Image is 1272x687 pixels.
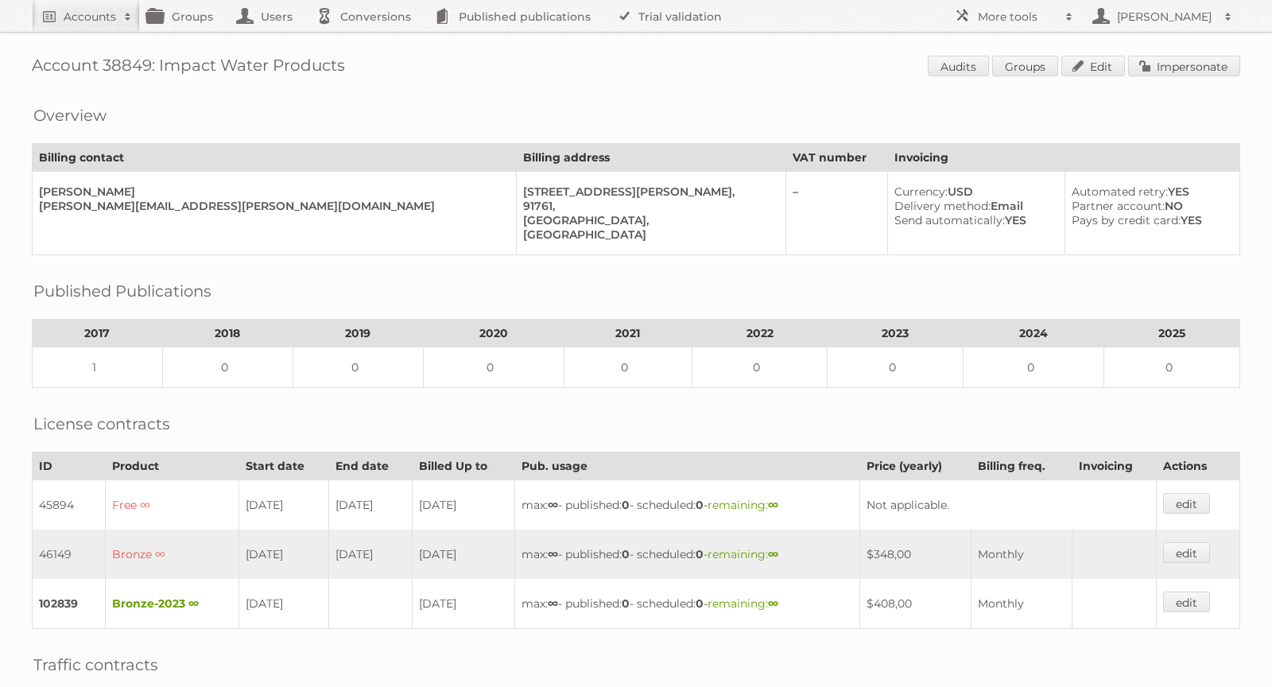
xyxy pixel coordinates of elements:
div: [PERSON_NAME][EMAIL_ADDRESS][PERSON_NAME][DOMAIN_NAME] [39,199,503,213]
h2: License contracts [33,412,170,436]
td: Bronze-2023 ∞ [106,579,238,629]
td: 0 [564,347,692,388]
span: Pays by credit card: [1072,213,1181,227]
th: 2017 [33,320,163,347]
strong: 0 [696,547,704,561]
td: [DATE] [329,480,413,530]
strong: 0 [696,596,704,611]
th: Product [106,452,238,480]
strong: ∞ [768,596,778,611]
strong: ∞ [548,596,558,611]
td: max: - published: - scheduled: - [514,530,859,579]
h1: Account 38849: Impact Water Products [32,56,1240,80]
td: Not applicable. [859,480,1156,530]
div: USD [894,184,1051,199]
div: YES [1072,184,1227,199]
a: Impersonate [1128,56,1240,76]
div: YES [1072,213,1227,227]
td: 0 [692,347,828,388]
h2: Traffic contracts [33,653,158,677]
span: remaining: [708,596,778,611]
td: 46149 [33,530,106,579]
td: Monthly [971,579,1072,629]
h2: Accounts [64,9,116,25]
th: End date [329,452,413,480]
td: 0 [423,347,564,388]
a: Audits [928,56,989,76]
div: 91761, [523,199,773,213]
span: Send automatically: [894,213,1005,227]
td: Monthly [971,530,1072,579]
th: 2020 [423,320,564,347]
div: [GEOGRAPHIC_DATA], [523,213,773,227]
th: ID [33,452,106,480]
strong: 0 [696,498,704,512]
th: 2022 [692,320,828,347]
th: Billing address [517,144,786,172]
span: Automated retry: [1072,184,1168,199]
div: Email [894,199,1051,213]
h2: Overview [33,103,107,127]
th: VAT number [786,144,888,172]
strong: ∞ [548,547,558,561]
th: 2018 [162,320,293,347]
h2: Published Publications [33,279,211,303]
td: [DATE] [238,579,329,629]
span: remaining: [708,498,778,512]
td: 102839 [33,579,106,629]
strong: ∞ [548,498,558,512]
a: edit [1163,542,1210,563]
strong: 0 [622,596,630,611]
td: 0 [828,347,964,388]
th: 2024 [963,320,1103,347]
td: [DATE] [413,480,515,530]
th: Billed Up to [413,452,515,480]
div: YES [894,213,1051,227]
td: [DATE] [238,530,329,579]
td: $408,00 [859,579,971,629]
td: 0 [963,347,1103,388]
td: 0 [1104,347,1240,388]
strong: ∞ [768,547,778,561]
th: 2025 [1104,320,1240,347]
td: [DATE] [413,530,515,579]
span: remaining: [708,547,778,561]
th: Pub. usage [514,452,859,480]
td: 1 [33,347,163,388]
div: [STREET_ADDRESS][PERSON_NAME], [523,184,773,199]
a: Edit [1061,56,1125,76]
td: max: - published: - scheduled: - [514,480,859,530]
th: Billing freq. [971,452,1072,480]
th: 2023 [828,320,964,347]
td: 0 [162,347,293,388]
th: 2021 [564,320,692,347]
h2: More tools [978,9,1057,25]
th: Invoicing [1072,452,1157,480]
span: Currency: [894,184,948,199]
td: 45894 [33,480,106,530]
td: – [786,172,888,255]
div: NO [1072,199,1227,213]
td: Bronze ∞ [106,530,238,579]
td: Free ∞ [106,480,238,530]
th: 2019 [293,320,423,347]
div: [PERSON_NAME] [39,184,503,199]
div: [GEOGRAPHIC_DATA] [523,227,773,242]
span: Partner account: [1072,199,1165,213]
strong: 0 [622,498,630,512]
a: Groups [992,56,1058,76]
span: Delivery method: [894,199,991,213]
td: $348,00 [859,530,971,579]
strong: 0 [622,547,630,561]
a: edit [1163,493,1210,514]
a: edit [1163,592,1210,612]
td: [DATE] [238,480,329,530]
th: Billing contact [33,144,517,172]
h2: [PERSON_NAME] [1113,9,1216,25]
th: Price (yearly) [859,452,971,480]
th: Actions [1157,452,1240,480]
td: max: - published: - scheduled: - [514,579,859,629]
td: [DATE] [413,579,515,629]
th: Invoicing [888,144,1240,172]
td: 0 [293,347,423,388]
